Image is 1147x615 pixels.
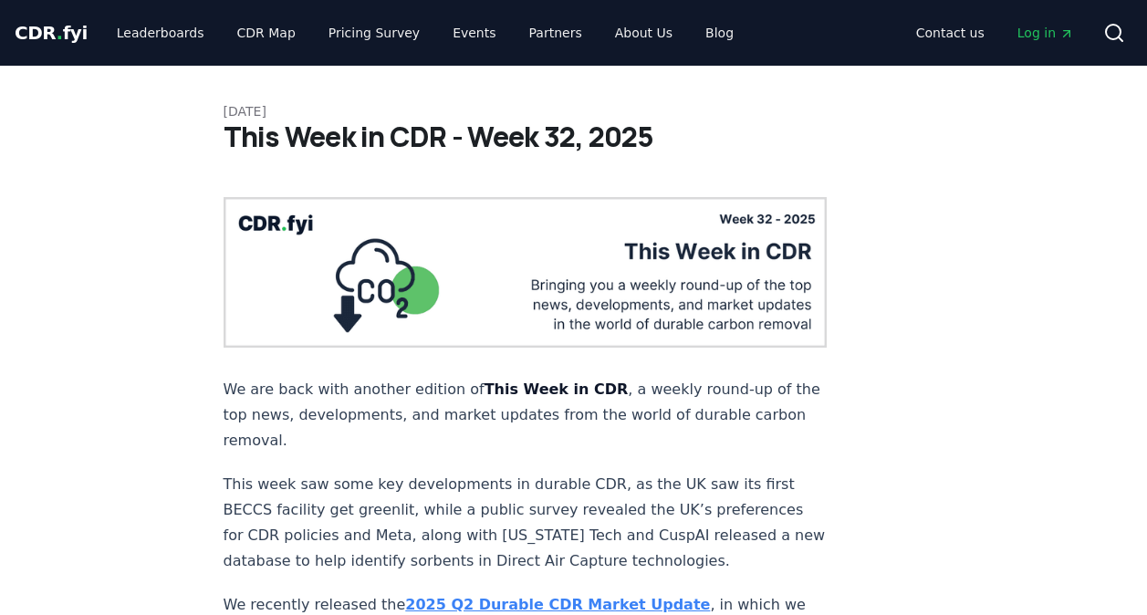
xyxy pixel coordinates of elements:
span: . [57,22,63,44]
a: About Us [600,16,687,49]
img: blog post image [224,197,828,348]
a: CDR Map [223,16,310,49]
a: CDR.fyi [15,20,88,46]
h1: This Week in CDR - Week 32, 2025 [224,120,924,153]
span: CDR fyi [15,22,88,44]
p: [DATE] [224,102,924,120]
a: Events [438,16,510,49]
span: Log in [1017,24,1074,42]
p: We are back with another edition of , a weekly round-up of the top news, developments, and market... [224,377,828,453]
a: 2025 Q2 Durable CDR Market Update [405,596,710,613]
a: Blog [691,16,748,49]
strong: This Week in CDR [485,380,629,398]
nav: Main [902,16,1089,49]
nav: Main [102,16,748,49]
a: Partners [515,16,597,49]
a: Log in [1003,16,1089,49]
a: Leaderboards [102,16,219,49]
p: This week saw some key developments in durable CDR, as the UK saw its first BECCS facility get gr... [224,472,828,574]
a: Contact us [902,16,999,49]
a: Pricing Survey [314,16,434,49]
